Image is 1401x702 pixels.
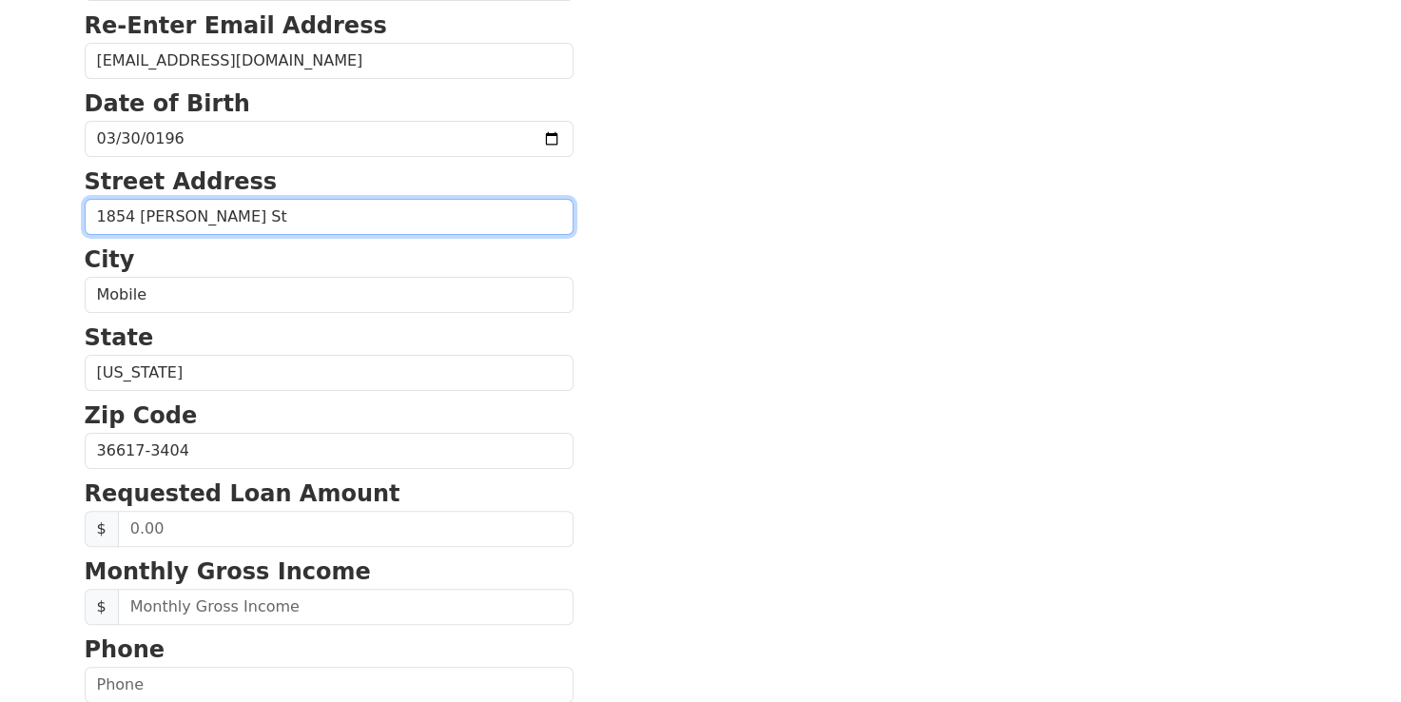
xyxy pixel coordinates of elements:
input: Street Address [85,199,574,235]
input: City [85,277,574,313]
input: Re-Enter Email Address [85,43,574,79]
strong: City [85,246,135,273]
input: Monthly Gross Income [118,589,574,625]
strong: Phone [85,636,165,663]
input: Zip Code [85,433,574,469]
input: 0.00 [118,511,574,547]
span: $ [85,511,119,547]
p: Monthly Gross Income [85,555,574,589]
strong: Requested Loan Amount [85,480,400,507]
strong: State [85,324,154,351]
strong: Zip Code [85,402,198,429]
strong: Date of Birth [85,90,250,117]
span: $ [85,589,119,625]
strong: Re-Enter Email Address [85,12,387,39]
strong: Street Address [85,168,278,195]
